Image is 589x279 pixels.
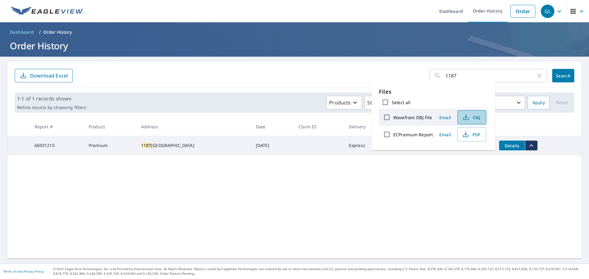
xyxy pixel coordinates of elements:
[141,142,151,148] mark: 1187
[364,96,394,109] button: Status
[7,27,37,37] a: Dashboard
[84,136,136,155] td: Premium
[510,5,535,18] a: Order
[445,67,536,84] input: Address, Report #, Claim ID, etc.
[3,270,44,273] p: |
[141,142,246,149] div: [GEOGRAPHIC_DATA]
[457,110,486,124] button: OBJ
[457,127,486,141] button: PDF
[326,96,362,109] button: Products
[329,99,351,106] p: Products
[367,99,382,106] p: Status
[7,27,582,37] nav: breadcrumb
[499,141,525,150] button: detailsBtn-66931210
[552,69,574,82] button: Search
[392,100,410,105] label: Select all
[251,136,294,155] td: [DATE]
[30,72,68,79] p: Download Excel
[344,118,392,136] th: Delivery
[53,267,586,276] p: © 2025 Eagle View Technologies, Inc. and Pictometry International Corp. All Rights Reserved. Repo...
[39,28,41,36] li: /
[503,143,521,149] span: Details
[43,29,72,35] p: Order History
[528,96,550,109] button: Apply
[136,118,251,136] th: Address
[533,99,545,107] span: Apply
[17,95,86,102] p: 1-1 of 1 records shown
[344,136,392,155] td: Express
[10,29,34,35] span: Dashboard
[379,88,488,96] p: Files
[15,69,73,82] button: Download Excel
[84,118,136,136] th: Product
[11,7,83,16] img: EV Logo
[461,131,481,138] span: PDF
[3,269,22,273] a: Terms of Use
[435,113,455,122] button: Email
[24,269,44,273] a: Privacy Policy
[251,118,294,136] th: Date
[461,114,481,121] span: OBJ
[435,130,455,139] button: Email
[17,105,86,110] p: Refine results by choosing filters
[438,132,452,138] span: Email
[7,40,582,52] h1: Order History
[438,115,452,120] span: Email
[541,5,554,18] div: GL
[393,132,433,138] label: ECPremium Report
[525,141,537,150] button: filesDropdownBtn-66931210
[30,136,84,155] td: 66931210
[557,73,569,79] span: Search
[30,118,84,136] th: Report #
[393,115,432,120] label: Wavefront OBJ File
[294,118,344,136] th: Claim ID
